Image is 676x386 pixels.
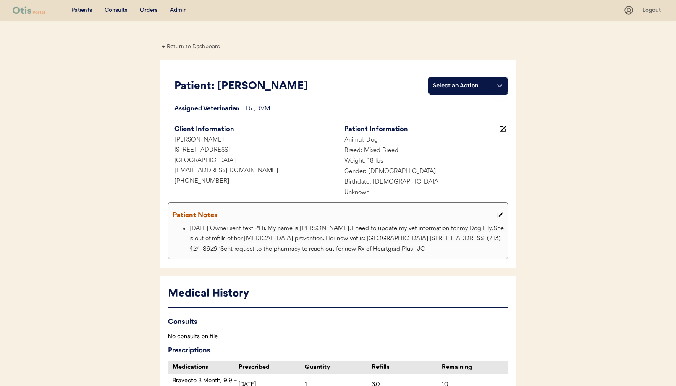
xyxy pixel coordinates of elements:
[168,145,338,156] div: [STREET_ADDRESS]
[168,345,508,357] div: Prescriptions
[140,6,157,15] div: Orders
[642,6,663,15] div: Logout
[305,363,371,372] div: Quantity
[344,123,498,135] div: Patient Information
[160,42,223,52] div: ← Return to Dashboard
[168,286,508,302] div: Medical History
[168,176,338,187] div: [PHONE_NUMBER]
[168,332,508,341] div: No consults on file
[174,79,428,95] div: Patient: [PERSON_NAME]
[246,104,508,115] div: Dr. , DVM
[338,156,508,167] div: Weight: 18 lbs
[189,226,506,252] span: Hi. My name is [PERSON_NAME]. I need to update my vet information for my Dog Lily. She is out of ...
[238,363,305,372] div: Prescribed
[338,177,508,188] div: Birthdate: [DEMOGRAPHIC_DATA]
[442,363,508,372] div: Remaining
[170,6,187,15] div: Admin
[338,167,508,177] div: Gender: [DEMOGRAPHIC_DATA]
[338,146,508,156] div: Breed: Mixed Breed
[168,156,338,166] div: [GEOGRAPHIC_DATA]
[71,6,92,15] div: Patients
[168,316,508,328] div: Consults
[168,104,246,115] div: Assigned Veterinarian
[338,135,508,146] div: Animal: Dog
[105,6,127,15] div: Consults
[168,135,338,146] div: [PERSON_NAME]
[433,81,487,90] div: Select an Action
[189,224,506,255] li: [DATE] Owner sent text -"
[173,210,495,221] div: Patient Notes
[372,363,438,372] div: Refills
[168,166,338,176] div: [EMAIL_ADDRESS][DOMAIN_NAME]
[173,363,238,372] div: Medications
[338,188,508,198] div: Unknown
[174,123,338,135] div: Client Information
